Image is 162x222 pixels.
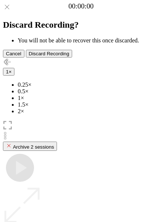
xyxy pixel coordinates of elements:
span: 1 [6,69,9,74]
li: 0.25× [18,81,159,88]
li: 0.5× [18,88,159,95]
a: 00:00:00 [68,2,94,10]
li: 2× [18,108,159,115]
li: You will not be able to recover this once discarded. [18,37,159,44]
h2: Discard Recording? [3,20,159,30]
button: Discard Recording [26,50,72,58]
button: 1× [3,68,14,76]
div: Archive 2 sessions [6,143,54,150]
li: 1× [18,95,159,101]
li: 1.5× [18,101,159,108]
button: Cancel [3,50,24,58]
button: Archive 2 sessions [3,142,57,151]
